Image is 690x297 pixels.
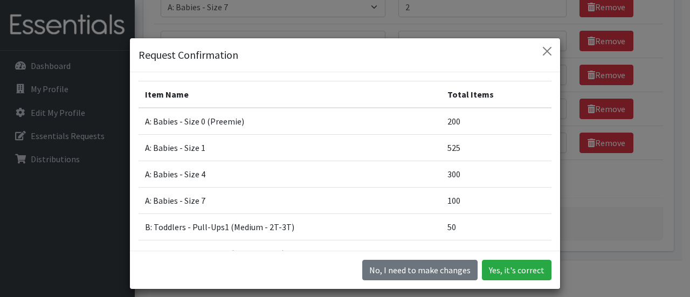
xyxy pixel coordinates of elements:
button: Close [539,43,556,60]
td: 300 [441,161,551,188]
td: 100 [441,188,551,214]
td: A: Babies - Size 7 [139,188,441,214]
td: B: Toddlers - Pull-Ups2 (Large -3T-4T) [139,240,441,267]
td: 200 [441,108,551,135]
td: A: Babies - Size 4 [139,161,441,188]
td: 525 [441,135,551,161]
td: B: Toddlers - Pull-Ups1 (Medium - 2T-3T) [139,214,441,240]
th: Total Items [441,81,551,108]
button: No I need to make changes [362,260,478,280]
h5: Request Confirmation [139,47,238,63]
td: A: Babies - Size 0 (Preemie) [139,108,441,135]
td: A: Babies - Size 1 [139,135,441,161]
th: Item Name [139,81,441,108]
td: 50 [441,214,551,240]
button: Yes, it's correct [482,260,551,280]
td: 50 [441,240,551,267]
